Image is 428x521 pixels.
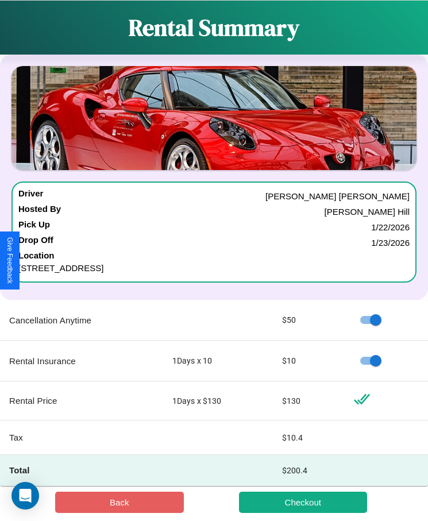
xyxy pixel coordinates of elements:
[325,204,410,219] p: [PERSON_NAME] Hill
[9,430,154,445] p: Tax
[163,341,273,381] td: 1 Days x 10
[9,312,154,328] p: Cancellation Anytime
[18,188,43,204] h4: Driver
[6,237,14,284] div: Give Feedback
[55,492,184,513] button: Back
[9,353,154,369] p: Rental Insurance
[273,455,345,486] td: $ 200.4
[371,219,410,235] p: 1 / 22 / 2026
[9,464,154,476] h4: Total
[273,420,345,455] td: $ 10.4
[239,492,368,513] button: Checkout
[18,260,410,276] p: [STREET_ADDRESS]
[273,300,345,341] td: $ 50
[18,219,50,235] h4: Pick Up
[265,188,410,204] p: [PERSON_NAME] [PERSON_NAME]
[9,393,154,408] p: Rental Price
[129,12,299,43] h1: Rental Summary
[273,381,345,420] td: $ 130
[11,482,39,510] div: Open Intercom Messenger
[18,235,53,250] h4: Drop Off
[163,381,273,420] td: 1 Days x $ 130
[371,235,410,250] p: 1 / 23 / 2026
[18,204,61,219] h4: Hosted By
[18,250,410,260] h4: Location
[273,341,345,381] td: $ 10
